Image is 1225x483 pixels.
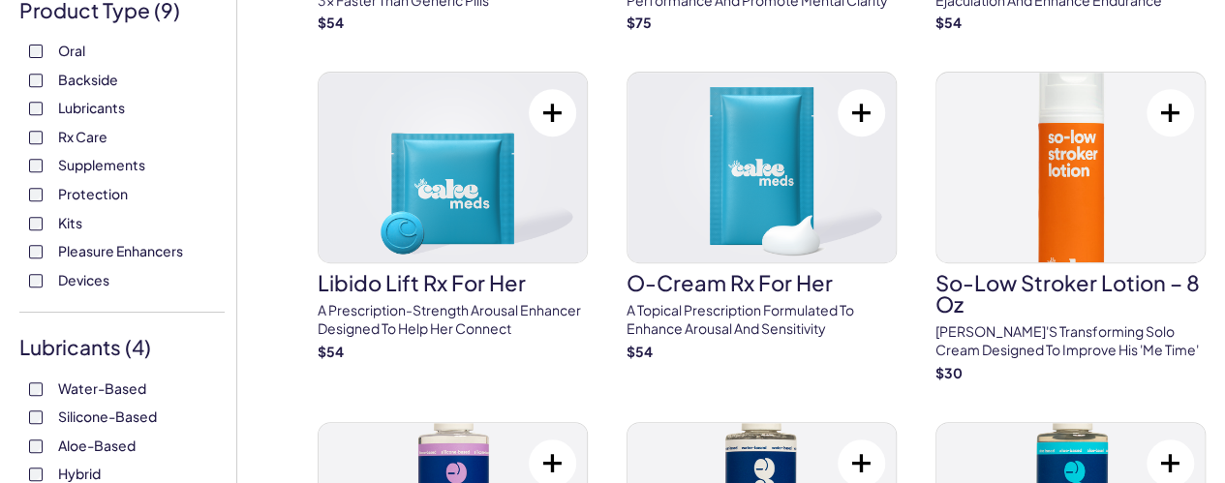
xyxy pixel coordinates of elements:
input: Kits [29,217,43,230]
a: O-Cream Rx for HerO-Cream Rx for HerA topical prescription formulated to enhance arousal and sens... [627,72,897,362]
p: A topical prescription formulated to enhance arousal and sensitivity [627,301,897,339]
span: Water-Based [58,376,146,401]
span: Backside [58,67,118,92]
input: Backside [29,74,43,87]
span: Oral [58,38,85,63]
span: Devices [58,267,109,292]
strong: $ 75 [627,14,652,31]
input: Pleasure Enhancers [29,245,43,258]
strong: $ 54 [318,343,344,360]
span: Pleasure Enhancers [58,238,183,263]
span: Supplements [58,152,145,177]
input: Oral [29,45,43,58]
span: Silicone-Based [58,404,157,429]
input: Water-Based [29,382,43,396]
img: Libido Lift Rx For Her [319,73,587,262]
span: Aloe-Based [58,433,136,458]
span: Protection [58,181,128,206]
a: Libido Lift Rx For HerLibido Lift Rx For HerA prescription-strength arousal enhancer designed to ... [318,72,588,362]
input: Supplements [29,159,43,172]
p: A prescription-strength arousal enhancer designed to help her connect [318,301,588,339]
a: So-Low Stroker Lotion – 8 ozSo-Low Stroker Lotion – 8 oz[PERSON_NAME]'s transforming solo cream d... [935,72,1206,383]
input: Devices [29,274,43,287]
input: Aloe-Based [29,439,43,453]
img: So-Low Stroker Lotion – 8 oz [936,73,1205,262]
strong: $ 54 [627,343,653,360]
span: Kits [58,210,82,235]
strong: $ 54 [318,14,344,31]
input: Hybrid [29,468,43,481]
h3: O-Cream Rx for Her [627,272,897,293]
img: O-Cream Rx for Her [628,73,896,262]
strong: $ 54 [935,14,962,31]
input: Rx Care [29,131,43,144]
input: Silicone-Based [29,410,43,424]
input: Protection [29,188,43,201]
p: [PERSON_NAME]'s transforming solo cream designed to improve his 'me time' [935,322,1206,360]
h3: So-Low Stroker Lotion – 8 oz [935,272,1206,315]
span: Rx Care [58,124,107,149]
strong: $ 30 [935,364,963,381]
input: Lubricants [29,102,43,115]
span: Lubricants [58,95,125,120]
h3: Libido Lift Rx For Her [318,272,588,293]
